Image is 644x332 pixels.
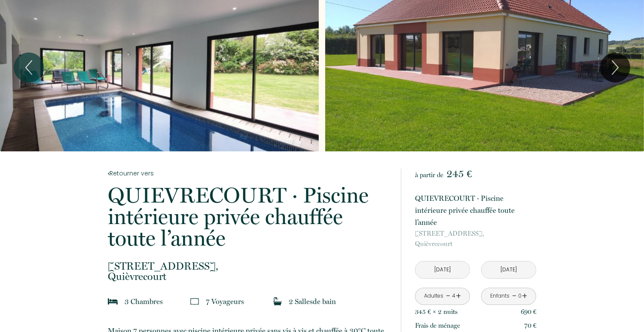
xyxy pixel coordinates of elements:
input: Départ [482,261,536,278]
p: Quièvrecourt [415,228,536,249]
span: à partir de [415,171,443,179]
a: - [446,289,451,303]
p: 2 Salle de bain [289,295,336,307]
p: Quièvrecourt [108,261,390,282]
p: QUIEVRECOURT · Piscine intérieure privée chauffée toute l’année [108,184,390,249]
span: s [455,308,458,316]
span: s [241,297,244,306]
p: 7 Voyageur [206,295,244,307]
div: 0 [518,292,522,300]
a: Retourner vers [108,169,390,178]
span: [STREET_ADDRESS], [108,261,390,271]
button: Previous [14,52,44,83]
span: s [160,297,163,306]
p: 70 € [524,320,537,331]
div: 4 [452,292,456,300]
div: Adultes [424,292,443,300]
img: guests [190,297,199,306]
a: + [522,289,527,303]
a: - [512,289,517,303]
p: 3 Chambre [125,295,163,307]
p: QUIEVRECOURT · Piscine intérieure privée chauffée toute l’année [415,192,536,228]
div: Enfants [491,292,510,300]
button: Next [600,52,630,83]
span: [STREET_ADDRESS], [415,228,536,239]
p: Frais de ménage [415,320,460,331]
span: s [310,297,313,306]
p: 690 € [521,307,537,317]
span: 245 € [446,168,472,180]
p: 345 € × 2 nuit [415,307,458,317]
input: Arrivée [415,261,470,278]
a: + [456,289,461,303]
